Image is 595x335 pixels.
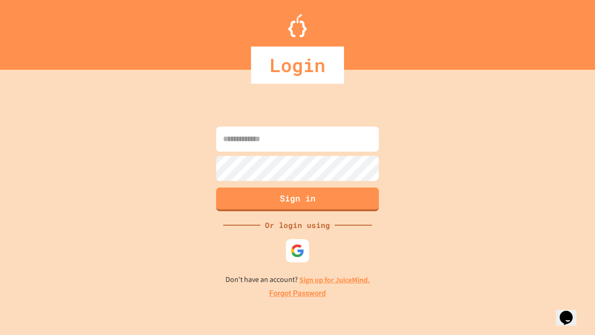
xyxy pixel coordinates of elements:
[269,288,326,299] a: Forgot Password
[251,47,344,84] div: Login
[225,274,370,286] p: Don't have an account?
[260,220,335,231] div: Or login using
[288,14,307,37] img: Logo.svg
[299,275,370,285] a: Sign up for JuiceMind.
[556,298,586,326] iframe: chat widget
[216,188,379,211] button: Sign in
[518,257,586,297] iframe: chat widget
[291,244,304,258] img: google-icon.svg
